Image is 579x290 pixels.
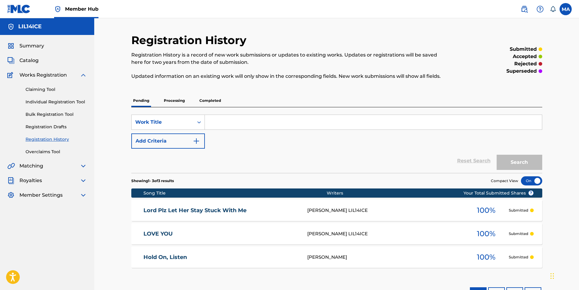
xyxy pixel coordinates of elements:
[26,111,87,118] a: Bulk Registration Tool
[80,71,87,79] img: expand
[477,205,495,216] span: 100 %
[131,133,205,149] button: Add Criteria
[131,178,174,184] p: Showing 1 - 3 of 3 results
[464,190,534,196] span: Your Total Submitted Shares
[7,42,15,50] img: Summary
[54,5,61,13] img: Top Rightsholder
[26,99,87,105] a: Individual Registration Tool
[7,42,44,50] a: SummarySummary
[7,5,31,13] img: MLC Logo
[143,190,327,196] div: Song Title
[509,208,528,213] p: Submitted
[131,51,448,66] p: Registration History is a record of new work submissions or updates to existing works. Updates or...
[80,177,87,184] img: expand
[143,207,299,214] a: Lord Plz Let Her Stay Stuck With Me
[7,162,15,170] img: Matching
[307,207,464,214] div: [PERSON_NAME] LIL14ICE
[7,192,15,199] img: Member Settings
[509,254,528,260] p: Submitted
[143,230,299,237] a: LOVE YOU
[562,193,579,242] iframe: Resource Center
[19,71,67,79] span: Works Registration
[65,5,98,12] span: Member Hub
[536,5,544,13] img: help
[18,23,42,30] h5: LIL14ICE
[7,71,15,79] img: Works Registration
[518,3,530,15] a: Public Search
[510,46,537,53] p: submitted
[193,137,200,145] img: 9d2ae6d4665cec9f34b9.svg
[26,86,87,93] a: Claiming Tool
[514,60,537,67] p: rejected
[19,57,39,64] span: Catalog
[506,67,537,75] p: superseded
[509,231,528,236] p: Submitted
[477,228,495,239] span: 100 %
[7,177,15,184] img: Royalties
[135,119,190,126] div: Work Title
[550,267,554,285] div: Drag
[307,254,464,261] div: [PERSON_NAME]
[7,23,15,30] img: Accounts
[19,42,44,50] span: Summary
[80,192,87,199] img: expand
[327,190,483,196] div: Writers
[491,178,518,184] span: Compact View
[143,254,299,261] a: Hold On, Listen
[131,73,448,80] p: Updated information on an existing work will only show in the corresponding fields. New work subm...
[26,124,87,130] a: Registration Drafts
[560,3,572,15] div: User Menu
[521,5,528,13] img: search
[162,94,187,107] p: Processing
[80,162,87,170] img: expand
[19,192,63,199] span: Member Settings
[307,230,464,237] div: [PERSON_NAME] LIL14ICE
[198,94,223,107] p: Completed
[131,115,542,173] form: Search Form
[131,33,250,47] h2: Registration History
[534,3,546,15] div: Help
[549,261,579,290] iframe: Chat Widget
[19,177,42,184] span: Royalties
[26,149,87,155] a: Overclaims Tool
[131,94,151,107] p: Pending
[7,57,39,64] a: CatalogCatalog
[26,136,87,143] a: Registration History
[19,162,43,170] span: Matching
[550,6,556,12] div: Notifications
[529,191,533,195] span: ?
[513,53,537,60] p: accepted
[477,252,495,263] span: 100 %
[7,57,15,64] img: Catalog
